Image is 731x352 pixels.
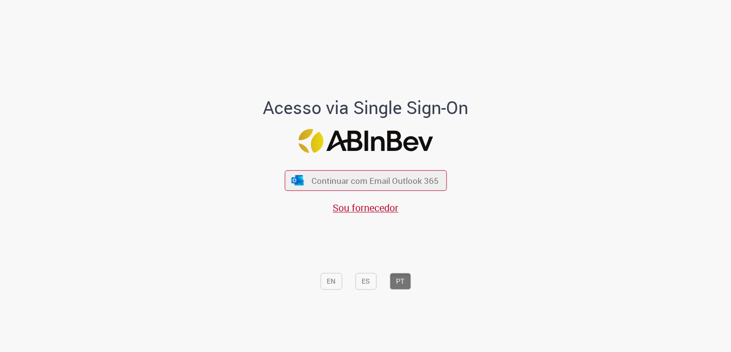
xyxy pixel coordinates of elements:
[333,201,398,214] a: Sou fornecedor
[355,273,376,290] button: ES
[390,273,411,290] button: PT
[229,98,502,117] h1: Acesso via Single Sign-On
[284,171,447,191] button: ícone Azure/Microsoft 360 Continuar com Email Outlook 365
[298,129,433,153] img: Logo ABInBev
[320,273,342,290] button: EN
[311,175,439,186] span: Continuar com Email Outlook 365
[291,175,305,185] img: ícone Azure/Microsoft 360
